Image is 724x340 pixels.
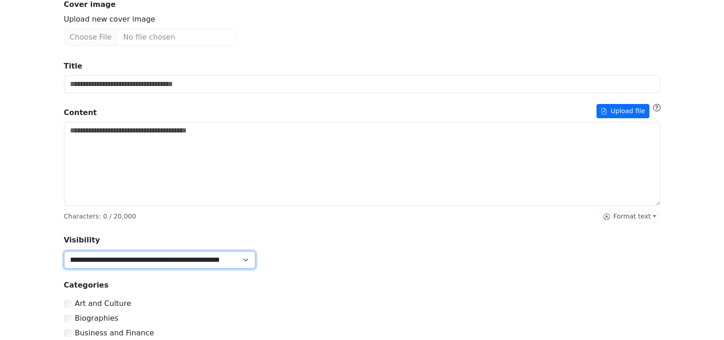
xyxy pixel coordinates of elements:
button: Content [597,104,649,118]
strong: Categories [64,281,109,289]
label: Upload new cover image [64,14,156,25]
strong: Visibility [64,236,100,244]
span: 0 [103,213,107,220]
p: Characters : / 20,000 [64,212,136,221]
strong: Title [64,62,82,70]
strong: Content [64,107,97,118]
